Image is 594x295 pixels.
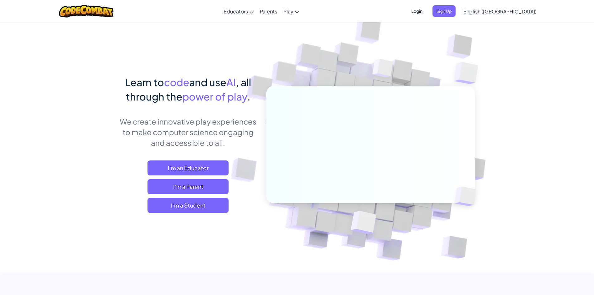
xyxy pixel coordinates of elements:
span: Learn to [125,76,164,88]
img: Overlap cubes [335,198,391,249]
p: We create innovative play experiences to make computer science engaging and accessible to all. [119,116,257,148]
a: Play [280,3,302,20]
a: I'm an Educator [147,160,229,175]
span: code [164,76,189,88]
button: Login [408,5,426,17]
img: Overlap cubes [444,174,491,219]
button: I'm a Student [147,198,229,213]
img: Overlap cubes [442,47,495,100]
span: . [247,90,250,103]
a: English ([GEOGRAPHIC_DATA]) [460,3,540,20]
img: Overlap cubes [360,47,405,93]
a: Parents [257,3,280,20]
img: CodeCombat logo [59,5,113,17]
span: Educators [224,8,248,15]
span: Play [283,8,293,15]
a: Educators [220,3,257,20]
span: and use [189,76,226,88]
span: power of play [182,90,247,103]
span: English ([GEOGRAPHIC_DATA]) [463,8,537,15]
a: I'm a Parent [147,179,229,194]
button: Sign Up [432,5,456,17]
span: AI [226,76,236,88]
